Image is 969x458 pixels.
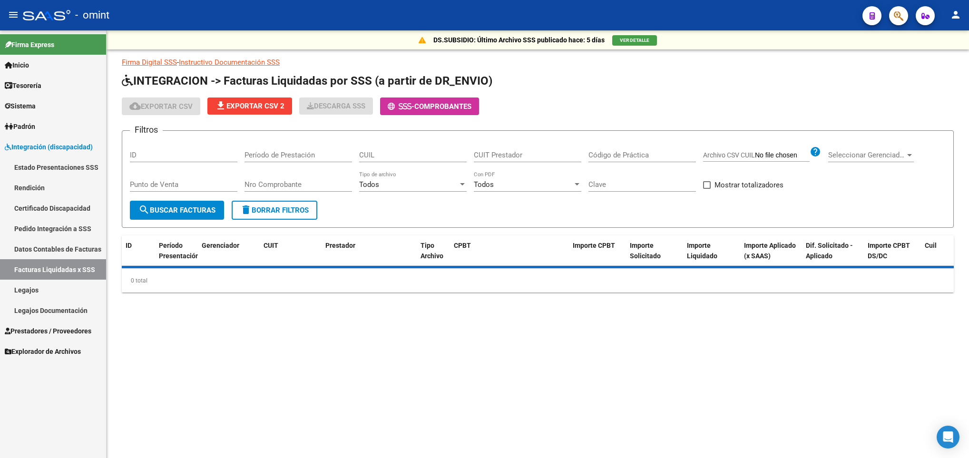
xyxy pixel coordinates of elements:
span: Período Presentación [159,242,199,260]
span: CPBT [454,242,471,249]
span: Cuil [925,242,937,249]
div: 0 total [122,269,954,292]
span: Tesorería [5,80,41,91]
datatable-header-cell: CUIT [260,235,322,277]
span: Borrar Filtros [240,206,309,214]
span: Inicio [5,60,29,70]
span: Mostrar totalizadores [715,179,783,191]
span: Archivo CSV CUIL [703,151,755,159]
datatable-header-cell: Importe Liquidado [683,235,740,277]
span: Importe Aplicado (x SAAS) [744,242,796,260]
mat-icon: file_download [215,100,226,111]
span: CUIT [264,242,278,249]
mat-icon: cloud_download [129,100,141,112]
button: VER DETALLE [612,35,657,46]
span: Importe Solicitado [630,242,661,260]
button: Exportar CSV [122,97,200,115]
button: -Comprobantes [380,97,479,115]
mat-icon: person [950,9,961,20]
span: ID [126,242,132,249]
p: - [122,57,954,68]
button: Borrar Filtros [232,201,317,220]
span: Gerenciador [202,242,239,249]
span: Prestador [325,242,355,249]
h3: Filtros [130,123,163,136]
span: Firma Express [5,39,54,50]
span: - omint [75,5,109,26]
datatable-header-cell: ID [122,235,155,277]
a: Instructivo Documentación SSS [179,58,280,67]
span: Todos [474,180,494,189]
span: Importe CPBT [573,242,615,249]
span: Padrón [5,121,35,132]
mat-icon: delete [240,204,252,215]
span: VER DETALLE [620,38,649,43]
input: Archivo CSV CUIL [755,151,810,160]
datatable-header-cell: Tipo Archivo [417,235,450,277]
span: Comprobantes [414,102,471,111]
span: Prestadores / Proveedores [5,326,91,336]
span: - [388,102,414,111]
datatable-header-cell: Importe Solicitado [626,235,683,277]
span: Descarga SSS [307,102,365,110]
datatable-header-cell: Período Presentación [155,235,198,277]
p: DS.SUBSIDIO: Último Archivo SSS publicado hace: 5 días [433,35,605,45]
span: Tipo Archivo [421,242,443,260]
datatable-header-cell: Importe Aplicado (x SAAS) [740,235,802,277]
span: INTEGRACION -> Facturas Liquidadas por SSS (a partir de DR_ENVIO) [122,74,492,88]
datatable-header-cell: Gerenciador [198,235,260,277]
span: Sistema [5,101,36,111]
mat-icon: search [138,204,150,215]
span: Explorador de Archivos [5,346,81,357]
datatable-header-cell: CPBT [450,235,569,277]
span: Importe Liquidado [687,242,717,260]
span: Integración (discapacidad) [5,142,93,152]
button: Exportar CSV 2 [207,97,292,115]
span: Exportar CSV 2 [215,102,284,110]
datatable-header-cell: Dif. Solicitado - Aplicado [802,235,864,277]
span: Buscar Facturas [138,206,215,214]
span: Importe CPBT DS/DC [868,242,910,260]
button: Buscar Facturas [130,201,224,220]
span: Exportar CSV [129,102,193,111]
mat-icon: menu [8,9,19,20]
app-download-masive: Descarga masiva de comprobantes (adjuntos) [299,97,373,115]
a: Firma Digital SSS [122,58,177,67]
mat-icon: help [810,146,821,157]
datatable-header-cell: Prestador [322,235,417,277]
div: Open Intercom Messenger [937,426,959,448]
span: Seleccionar Gerenciador [828,151,905,159]
span: Dif. Solicitado - Aplicado [806,242,853,260]
span: Todos [359,180,379,189]
datatable-header-cell: Importe CPBT [569,235,626,277]
datatable-header-cell: Importe CPBT DS/DC [864,235,921,277]
button: Descarga SSS [299,97,373,115]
